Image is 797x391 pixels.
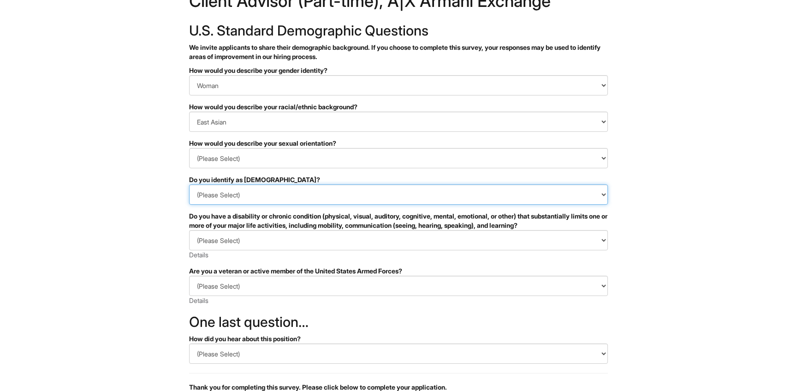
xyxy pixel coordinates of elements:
div: How would you describe your racial/ethnic background? [189,102,608,112]
select: How would you describe your gender identity? [189,75,608,95]
select: Do you have a disability or chronic condition (physical, visual, auditory, cognitive, mental, emo... [189,230,608,250]
div: How did you hear about this position? [189,334,608,344]
p: We invite applicants to share their demographic background. If you choose to complete this survey... [189,43,608,61]
h2: U.S. Standard Demographic Questions [189,23,608,38]
a: Details [189,296,208,304]
select: How would you describe your racial/ethnic background? [189,112,608,132]
div: How would you describe your sexual orientation? [189,139,608,148]
select: Are you a veteran or active member of the United States Armed Forces? [189,276,608,296]
select: Do you identify as transgender? [189,184,608,205]
div: Are you a veteran or active member of the United States Armed Forces? [189,267,608,276]
div: Do you identify as [DEMOGRAPHIC_DATA]? [189,175,608,184]
div: How would you describe your gender identity? [189,66,608,75]
h2: One last question… [189,314,608,330]
select: How would you describe your sexual orientation? [189,148,608,168]
div: Do you have a disability or chronic condition (physical, visual, auditory, cognitive, mental, emo... [189,212,608,230]
a: Details [189,251,208,259]
select: How did you hear about this position? [189,344,608,364]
